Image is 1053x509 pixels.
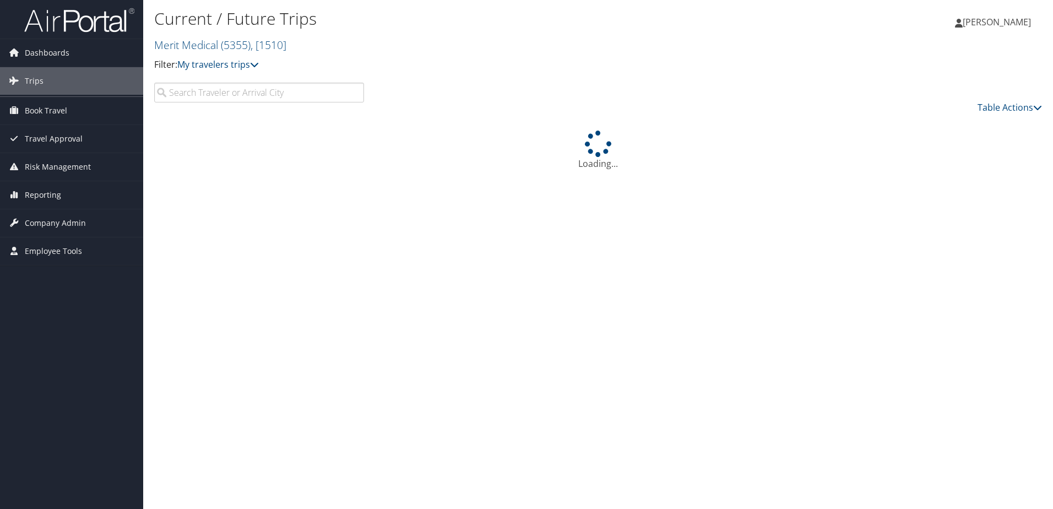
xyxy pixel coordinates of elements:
[154,7,746,30] h1: Current / Future Trips
[25,125,83,153] span: Travel Approval
[25,39,69,67] span: Dashboards
[221,37,251,52] span: ( 5355 )
[978,101,1042,113] a: Table Actions
[25,237,82,265] span: Employee Tools
[154,37,286,52] a: Merit Medical
[25,97,67,124] span: Book Travel
[154,83,364,102] input: Search Traveler or Arrival City
[25,67,44,95] span: Trips
[25,209,86,237] span: Company Admin
[25,181,61,209] span: Reporting
[955,6,1042,39] a: [PERSON_NAME]
[251,37,286,52] span: , [ 1510 ]
[154,58,746,72] p: Filter:
[24,7,134,33] img: airportal-logo.png
[154,131,1042,170] div: Loading...
[963,16,1031,28] span: [PERSON_NAME]
[177,58,259,71] a: My travelers trips
[25,153,91,181] span: Risk Management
